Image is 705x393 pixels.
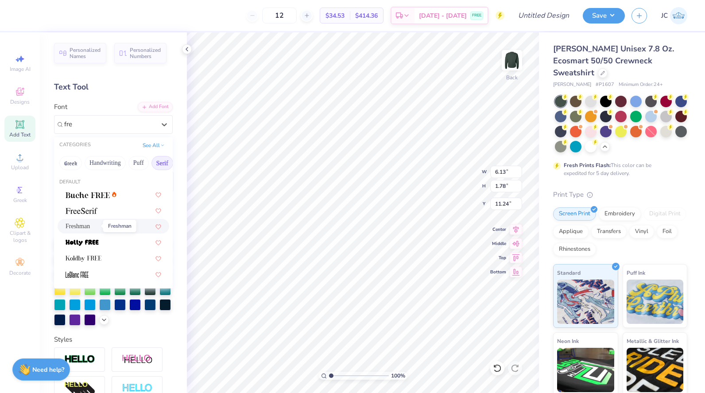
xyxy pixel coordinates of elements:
[151,156,173,170] button: Serif
[4,230,35,244] span: Clipart & logos
[66,240,99,246] img: Holly FREE
[391,372,405,380] span: 100 %
[262,8,297,23] input: – –
[66,222,90,231] span: Freshman
[557,336,579,346] span: Neon Ink
[54,81,173,93] div: Text Tool
[511,7,576,24] input: Untitled Design
[103,220,136,232] div: Freshman
[643,207,686,221] div: Digital Print
[54,335,173,345] div: Styles
[66,256,101,262] img: Koldby FREE
[564,162,611,169] strong: Fresh Prints Flash:
[661,7,687,24] a: JC
[670,7,687,24] img: Jadyn Crane
[553,225,589,238] div: Applique
[59,156,82,170] button: Greek
[599,207,641,221] div: Embroidery
[557,268,581,277] span: Standard
[66,192,110,198] img: Buche FREE
[553,207,596,221] div: Screen Print
[140,141,167,150] button: See All
[627,268,645,277] span: Puff Ink
[591,225,627,238] div: Transfers
[59,141,91,149] div: CATEGORIES
[10,66,31,73] span: Image AI
[11,164,29,171] span: Upload
[490,241,506,247] span: Middle
[657,225,678,238] div: Foil
[325,11,345,20] span: $34.53
[128,156,149,170] button: Puff
[506,74,518,82] div: Back
[596,81,614,89] span: # P1607
[557,280,614,324] img: Standard
[627,280,684,324] img: Puff Ink
[122,354,153,365] img: Shadow
[564,161,673,177] div: This color can be expedited for 5 day delivery.
[490,255,506,261] span: Top
[54,179,173,186] div: Default
[629,225,654,238] div: Vinyl
[619,81,663,89] span: Minimum Order: 24 +
[419,11,467,20] span: [DATE] - [DATE]
[490,226,506,233] span: Center
[9,269,31,276] span: Decorate
[32,366,64,374] strong: Need help?
[9,131,31,138] span: Add Text
[503,51,521,69] img: Back
[553,190,687,200] div: Print Type
[85,156,126,170] button: Handwriting
[472,12,481,19] span: FREE
[553,43,674,78] span: [PERSON_NAME] Unisex 7.8 Oz. Ecosmart 50/50 Crewneck Sweatshirt
[54,102,67,112] label: Font
[70,47,101,59] span: Personalized Names
[553,81,591,89] span: [PERSON_NAME]
[355,11,378,20] span: $414.36
[490,269,506,275] span: Bottom
[627,336,679,346] span: Metallic & Glitter Ink
[13,197,27,204] span: Greek
[10,98,30,105] span: Designs
[138,102,173,112] div: Add Font
[66,208,97,214] img: FreeSerif
[557,348,614,392] img: Neon Ink
[661,11,668,21] span: JC
[130,47,161,59] span: Personalized Numbers
[64,354,95,365] img: Stroke
[553,243,596,256] div: Rhinestones
[66,272,89,278] img: LeBlanc FREE
[583,8,625,23] button: Save
[627,348,684,392] img: Metallic & Glitter Ink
